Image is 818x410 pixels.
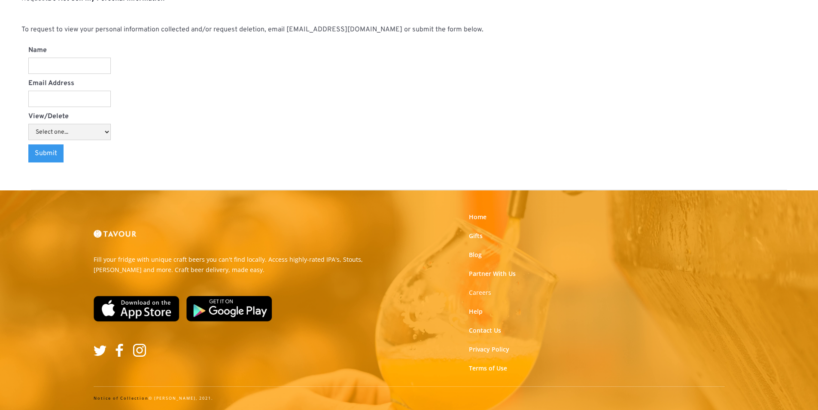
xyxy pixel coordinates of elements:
[469,307,483,316] a: Help
[469,269,516,278] a: Partner With Us
[469,251,482,259] a: Blog
[94,395,149,401] a: Notice of Collection
[469,213,487,221] a: Home
[469,288,491,297] a: Careers
[469,232,483,240] a: Gifts
[469,288,491,297] strong: Careers
[28,111,111,122] label: View/Delete
[28,144,64,162] input: Submit
[94,395,725,401] div: © [PERSON_NAME], 2021.
[469,364,507,373] a: Terms of Use
[94,254,403,275] p: Fill your fridge with unique craft beers you can't find locally. Access highly-rated IPA's, Stout...
[469,345,509,354] a: Privacy Policy
[28,78,111,89] label: Email Address
[28,45,111,55] label: Name
[28,45,111,162] form: View/delete my PI
[469,326,501,335] a: Contact Us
